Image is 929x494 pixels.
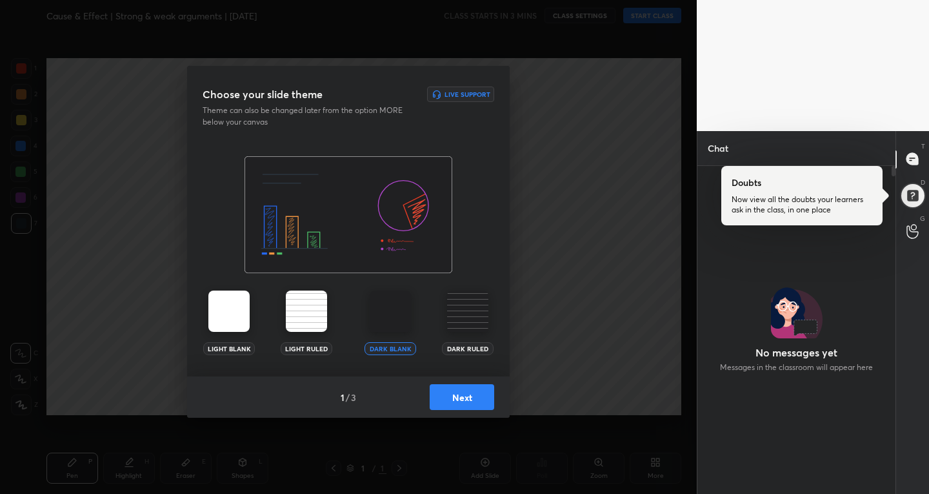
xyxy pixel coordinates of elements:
[346,391,350,404] h4: /
[245,156,452,274] img: darkThemeBanner.f801bae7.svg
[442,342,494,355] div: Dark Ruled
[203,342,255,355] div: Light Blank
[365,342,416,355] div: Dark Blank
[341,391,345,404] h4: 1
[370,291,411,332] img: darkTheme.aa1caeba.svg
[203,105,412,128] p: Theme can also be changed later from the option MORE below your canvas
[920,214,925,223] p: G
[351,391,356,404] h4: 3
[921,141,925,151] p: T
[921,178,925,187] p: D
[286,291,327,332] img: lightRuledTheme.002cd57a.svg
[203,87,323,102] h3: Choose your slide theme
[445,91,490,98] h6: Live Support
[281,342,332,355] div: Light Ruled
[447,291,488,332] img: darkRuledTheme.359fb5fd.svg
[697,131,739,165] p: Chat
[430,384,494,410] button: Next
[208,291,250,332] img: lightTheme.5bb83c5b.svg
